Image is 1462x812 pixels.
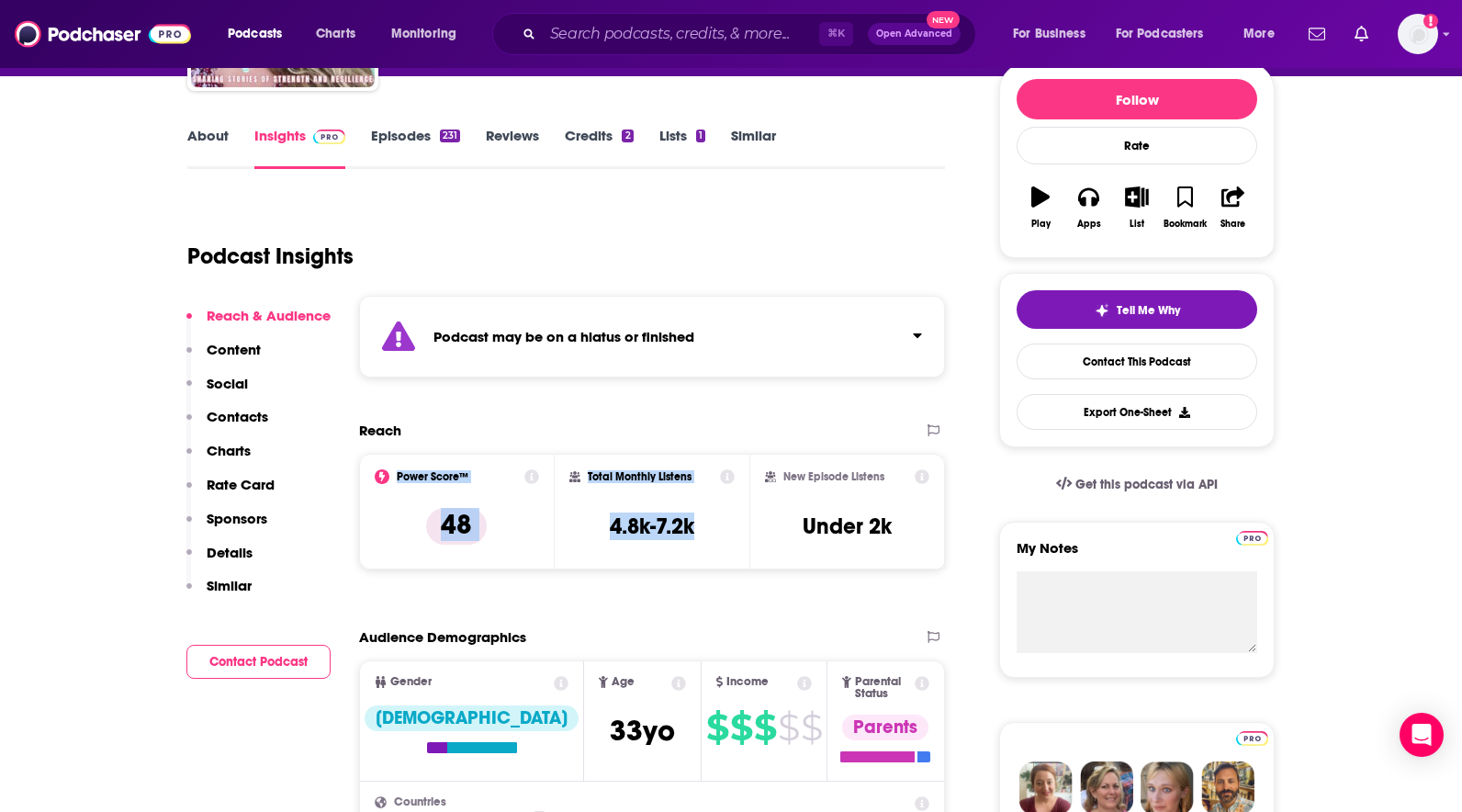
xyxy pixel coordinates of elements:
span: More [1243,21,1275,47]
input: Search podcasts, credits, & more... [543,19,819,49]
span: Parental Status [855,676,912,700]
strong: Podcast may be on a hiatus or finished [433,328,694,345]
p: Contacts [207,408,268,425]
p: Reach & Audience [207,307,331,324]
a: Similar [731,127,776,169]
span: For Business [1013,21,1085,47]
h2: Reach [359,422,401,439]
a: Show notifications dropdown [1301,18,1333,50]
div: Share [1220,219,1245,230]
button: open menu [1231,19,1298,49]
div: Open Intercom Messenger [1400,713,1444,757]
button: Export One-Sheet [1017,394,1257,430]
h3: 4.8k-7.2k [610,513,694,540]
span: New [927,11,960,28]
span: Gender [390,676,432,688]
p: Sponsors [207,510,267,527]
button: Sponsors [186,510,267,544]
span: Podcasts [228,21,282,47]
p: Rate Card [207,476,275,493]
span: Charts [316,21,355,47]
span: $ [778,713,799,742]
img: Podchaser Pro [1236,531,1268,546]
label: My Notes [1017,539,1257,571]
a: Reviews [486,127,539,169]
span: Logged in as AtriaBooks [1398,14,1438,54]
h3: Under 2k [803,513,892,540]
button: Contacts [186,408,268,442]
h2: Power Score™ [397,470,468,483]
a: Show notifications dropdown [1347,18,1376,50]
p: Social [207,375,248,392]
button: Contact Podcast [186,645,331,679]
div: Play [1031,219,1051,230]
a: Charts [304,19,366,49]
div: 231 [440,130,460,142]
span: Countries [394,796,446,808]
a: Pro website [1236,728,1268,746]
span: Monitoring [391,21,456,47]
a: Lists1 [659,127,705,169]
button: Charts [186,442,251,476]
div: Search podcasts, credits, & more... [510,13,994,55]
button: Social [186,375,248,409]
button: open menu [378,19,480,49]
span: $ [754,713,776,742]
a: Pro website [1236,528,1268,546]
button: Play [1017,175,1064,241]
div: Bookmark [1164,219,1207,230]
button: Bookmark [1161,175,1209,241]
button: Open AdvancedNew [868,23,961,45]
button: Show profile menu [1398,14,1438,54]
a: About [187,127,229,169]
span: Open Advanced [876,29,952,39]
h2: Audience Demographics [359,628,526,646]
span: Get this podcast via API [1075,477,1218,492]
img: Podchaser - Follow, Share and Rate Podcasts [15,17,191,51]
span: 33 yo [610,713,675,749]
button: List [1113,175,1161,241]
p: 48 [426,508,487,545]
a: Credits2 [565,127,633,169]
button: open menu [1104,19,1231,49]
p: Content [207,341,261,358]
div: Rate [1017,127,1257,164]
a: Episodes231 [371,127,460,169]
button: Share [1209,175,1257,241]
img: Podchaser Pro [313,130,345,144]
button: Apps [1064,175,1112,241]
h2: New Episode Listens [783,470,884,483]
div: [DEMOGRAPHIC_DATA] [365,705,579,731]
button: Rate Card [186,476,275,510]
img: User Profile [1398,14,1438,54]
span: $ [706,713,728,742]
img: Podchaser Pro [1236,731,1268,746]
span: Tell Me Why [1117,303,1180,318]
svg: Add a profile image [1423,14,1438,28]
span: ⌘ K [819,22,853,46]
div: 2 [622,130,633,142]
button: tell me why sparkleTell Me Why [1017,290,1257,329]
a: Contact This Podcast [1017,344,1257,379]
section: Click to expand status details [359,296,945,378]
h2: Total Monthly Listens [588,470,692,483]
h1: Podcast Insights [187,242,354,270]
span: For Podcasters [1116,21,1204,47]
a: InsightsPodchaser Pro [254,127,345,169]
span: $ [730,713,752,742]
span: $ [801,713,822,742]
p: Details [207,544,253,561]
div: List [1130,219,1144,230]
button: Reach & Audience [186,307,331,341]
p: Similar [207,577,252,594]
button: Follow [1017,79,1257,119]
button: Details [186,544,253,578]
span: Income [726,676,769,688]
a: Get this podcast via API [1041,462,1232,507]
button: Similar [186,577,252,611]
img: tell me why sparkle [1095,303,1109,318]
p: Charts [207,442,251,459]
button: Content [186,341,261,375]
button: open menu [1000,19,1108,49]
